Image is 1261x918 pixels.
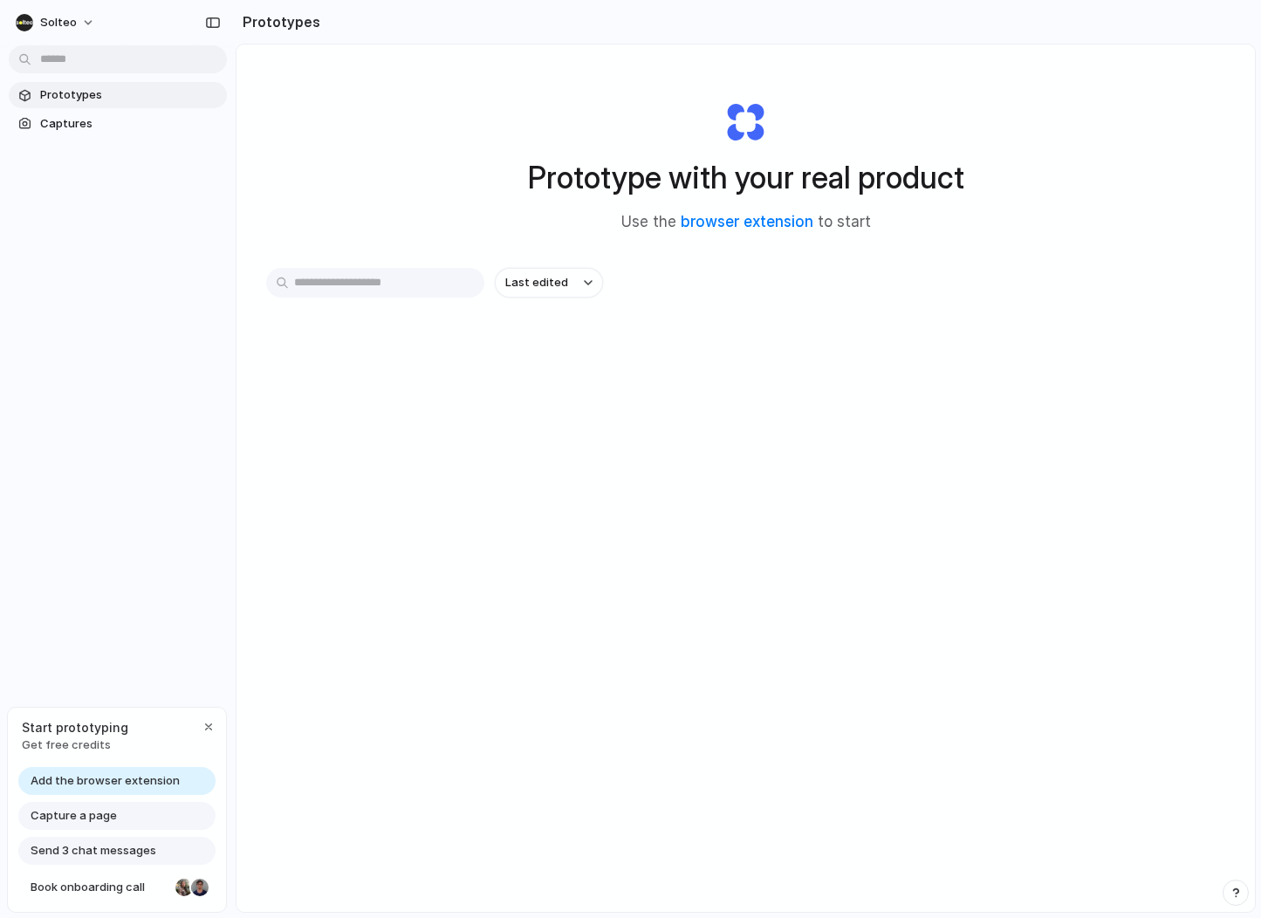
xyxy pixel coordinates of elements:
a: Captures [9,111,227,137]
span: Captures [40,115,220,133]
span: Start prototyping [22,718,128,736]
span: Last edited [505,274,568,291]
button: Last edited [495,268,603,298]
span: Send 3 chat messages [31,842,156,860]
a: Prototypes [9,82,227,108]
div: Nicole Kubica [174,877,195,898]
h1: Prototype with your real product [528,154,964,201]
h2: Prototypes [236,11,320,32]
button: solteo [9,9,104,37]
span: Prototypes [40,86,220,104]
span: Get free credits [22,736,128,754]
span: Add the browser extension [31,772,180,790]
div: Christian Iacullo [189,877,210,898]
span: Capture a page [31,807,117,825]
a: browser extension [681,213,813,230]
a: Add the browser extension [18,767,216,795]
span: Book onboarding call [31,879,168,896]
span: Use the to start [621,211,871,234]
span: solteo [40,14,77,31]
a: Book onboarding call [18,873,216,901]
